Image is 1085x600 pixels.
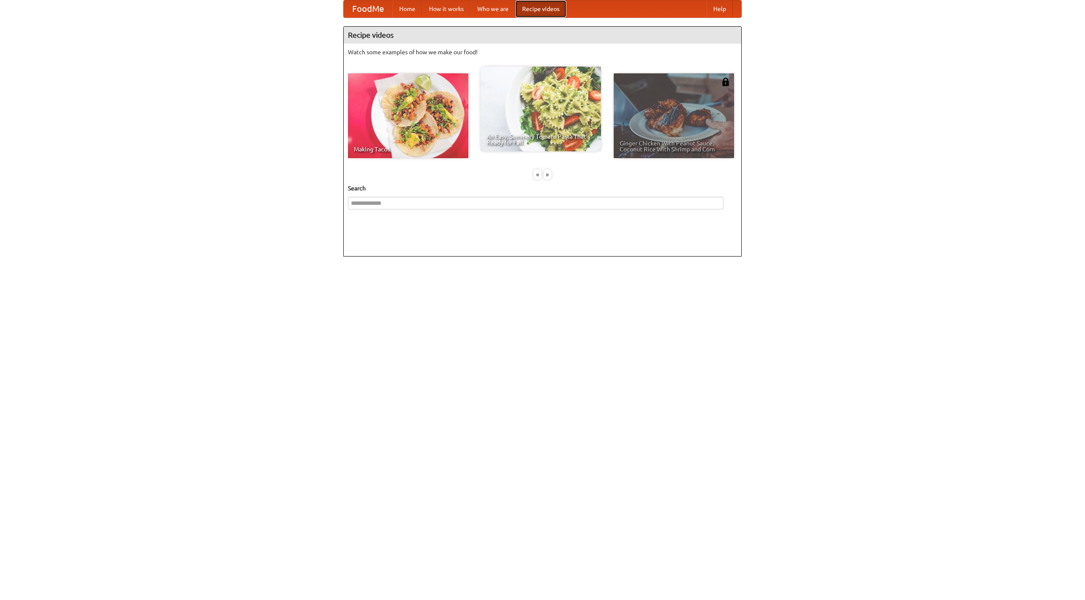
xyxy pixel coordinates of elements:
a: FoodMe [344,0,392,17]
img: 483408.png [721,78,730,86]
span: An Easy, Summery Tomato Pasta That's Ready for Fall [487,134,595,145]
a: Who we are [470,0,515,17]
a: An Easy, Summery Tomato Pasta That's Ready for Fall [481,67,601,151]
a: How it works [422,0,470,17]
a: Making Tacos [348,73,468,158]
span: Making Tacos [354,146,462,152]
div: « [534,169,541,180]
div: » [544,169,551,180]
a: Recipe videos [515,0,566,17]
h5: Search [348,184,737,193]
p: Watch some examples of how we make our food! [348,48,737,56]
a: Home [392,0,422,17]
h4: Recipe videos [344,27,741,44]
a: Help [707,0,733,17]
